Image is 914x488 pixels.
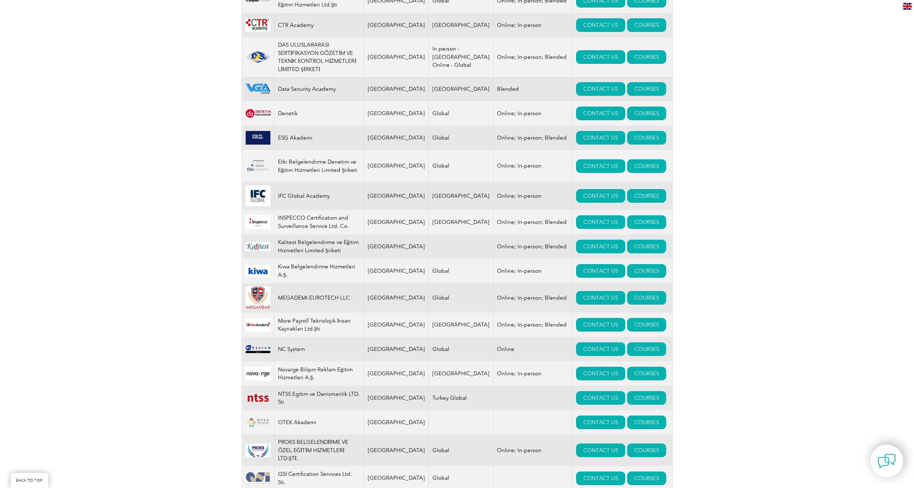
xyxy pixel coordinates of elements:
[364,77,429,101] td: [GEOGRAPHIC_DATA]
[493,337,572,361] td: Online
[274,182,364,210] td: IFC Global Academy
[878,452,896,470] img: contact-chat.png
[274,77,364,101] td: Data Security Academy
[246,109,270,118] img: 387907cc-e628-eb11-a813-000d3a79722d-logo.jpg
[246,186,270,206] img: 272251ff-6c35-eb11-a813-000d3a79722d-logo.jpg
[429,13,493,37] td: [GEOGRAPHIC_DATA]
[576,391,625,405] a: CONTACT US
[493,150,572,182] td: Online; In-person
[274,386,364,410] td: NTSS Egitim ve Danismanlik LTD. Sti
[246,367,270,380] img: 57350245-2fe8-ed11-8848-002248156329-logo.jpg
[274,101,364,126] td: Denetik
[576,107,625,120] a: CONTACT US
[429,259,493,283] td: Global
[274,259,364,283] td: Kiwa Belgelendirme Hizmetleri A.Ş.
[627,367,666,380] a: COURSES
[364,435,429,466] td: [GEOGRAPHIC_DATA]
[576,50,625,64] a: CONTACT US
[576,264,625,278] a: CONTACT US
[627,189,666,203] a: COURSES
[246,444,270,457] img: 7fe69a6b-c8e3-ea11-a813-000d3a79722d-logo.jpg
[627,240,666,253] a: COURSES
[576,471,625,485] a: CONTACT US
[246,345,270,353] img: 9e55bf80-85bc-ef11-a72f-00224892eff5-logo.png
[364,234,429,259] td: [GEOGRAPHIC_DATA]
[429,313,493,337] td: [GEOGRAPHIC_DATA]
[274,410,364,435] td: OTEK Akademi
[493,210,572,234] td: Online; In-person; Blended
[274,234,364,259] td: Kalitest Belgelendirme ve Eğitim Hizmetleri Limited Şirketi
[274,210,364,234] td: INSPECCO Certification and Surveillance Service Ltd. Co.
[364,101,429,126] td: [GEOGRAPHIC_DATA]
[274,361,364,386] td: Novarge Bilişim Reklam Eğitim Hizmetleri A.Ş.
[627,416,666,429] a: COURSES
[576,215,625,229] a: CONTACT US
[274,150,364,182] td: Etki Belgelendirme Denetim ve Eğitim Hizmetleri Limited Şirketi
[364,313,429,337] td: [GEOGRAPHIC_DATA]
[493,126,572,150] td: Online; In-person; Blended
[903,3,912,10] img: en
[576,416,625,429] a: CONTACT US
[576,240,625,253] a: CONTACT US
[364,361,429,386] td: [GEOGRAPHIC_DATA]
[576,342,625,356] a: CONTACT US
[429,150,493,182] td: Global
[493,259,572,283] td: Online; In-person
[246,265,270,277] img: 2fd11573-807e-ea11-a811-000d3ae11abd-logo.jpg
[246,84,270,94] img: 2712ab11-b677-ec11-8d20-002248183cf6-logo.png
[364,37,429,77] td: [GEOGRAPHIC_DATA]
[627,342,666,356] a: COURSES
[576,189,625,203] a: CONTACT US
[246,131,270,145] img: b30af040-fd5b-f011-bec2-000d3acaf2fb-logo.png
[627,391,666,405] a: COURSES
[246,472,270,485] img: d621cc73-b749-ea11-a812-000d3a7940d5-logo.jpg
[429,337,493,361] td: Global
[429,182,493,210] td: [GEOGRAPHIC_DATA]
[576,444,625,457] a: CONTACT US
[364,210,429,234] td: [GEOGRAPHIC_DATA]
[364,13,429,37] td: [GEOGRAPHIC_DATA]
[493,101,572,126] td: Online; In-person
[627,50,666,64] a: COURSES
[493,283,572,313] td: Online; In-person; Blended
[429,435,493,466] td: Global
[493,361,572,386] td: Online; In-person
[627,444,666,457] a: COURSES
[493,313,572,337] td: Online; In-person; Blended
[627,471,666,485] a: COURSES
[364,182,429,210] td: [GEOGRAPHIC_DATA]
[576,131,625,145] a: CONTACT US
[429,386,493,410] td: Turkey Global
[274,435,364,466] td: PROKS BELGELENDİRME VE ÖZEL EĞİTİM HİZMETLERİ LTD.ŞTİ.
[429,283,493,313] td: Global
[627,318,666,332] a: COURSES
[576,291,625,305] a: CONTACT US
[274,126,364,150] td: ESG Akademi
[627,291,666,305] a: COURSES
[246,318,270,332] img: e16a2823-4623-ef11-840a-00224897b20f-logo.png
[246,242,270,251] img: ad0bd99a-310e-ef11-9f89-6045bde6fda5-logo.jpg
[364,126,429,150] td: [GEOGRAPHIC_DATA]
[274,283,364,313] td: MEGADEMI-EUROTECH LLC
[576,159,625,173] a: CONTACT US
[627,159,666,173] a: COURSES
[627,215,666,229] a: COURSES
[429,210,493,234] td: [GEOGRAPHIC_DATA]
[576,318,625,332] a: CONTACT US
[246,215,270,229] img: e7c6e5fb-486f-eb11-a812-00224815377e-logo.png
[627,82,666,96] a: COURSES
[364,337,429,361] td: [GEOGRAPHIC_DATA]
[493,234,572,259] td: Online; In-person; Blended
[493,13,572,37] td: Online; In-person
[493,182,572,210] td: Online; In-person
[627,107,666,120] a: COURSES
[429,37,493,77] td: In person - [GEOGRAPHIC_DATA] Online - Global
[576,82,625,96] a: CONTACT US
[429,101,493,126] td: Global
[246,287,270,309] img: 6f718c37-9d51-ea11-a813-000d3ae11abd-logo.png
[576,18,625,32] a: CONTACT US
[576,367,625,380] a: CONTACT US
[246,416,270,429] img: 676db975-d0d1-ef11-a72f-00224892eff5-logo.png
[274,37,364,77] td: DAS ULUSLARARASI SERTİFİKASYON GÖZETİM VE TEKNİK KONTROL HİZMETLERİ LİMİTED ŞİRKETİ
[274,13,364,37] td: CTR Academy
